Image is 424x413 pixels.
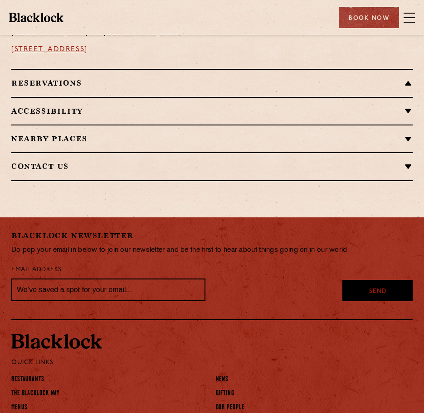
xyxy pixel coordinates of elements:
[11,403,28,413] a: Menus
[11,375,44,385] a: Restaurants
[11,162,413,171] h2: Contact Us
[11,231,413,240] h2: Blacklock Newsletter
[11,107,413,115] h2: Accessibility
[11,265,61,275] label: Email Address
[339,7,399,28] div: Book Now
[11,334,102,349] img: BL_Textured_Logo-footer-cropped.svg
[369,287,386,296] span: Send
[11,245,413,256] p: Do pop your email in below to join our newsletter and be the first to hear about things going on ...
[11,389,59,399] a: The Blacklock Way
[9,13,63,22] img: BL_Textured_Logo-footer-cropped.svg
[11,46,88,53] a: [STREET_ADDRESS]
[216,389,234,399] a: Gifting
[216,375,229,385] a: News
[11,357,413,369] p: Quick Links
[11,79,413,87] h2: Reservations
[11,279,205,301] input: We’ve saved a spot for your email...
[11,134,413,143] h2: Nearby Places
[216,403,244,413] a: Our People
